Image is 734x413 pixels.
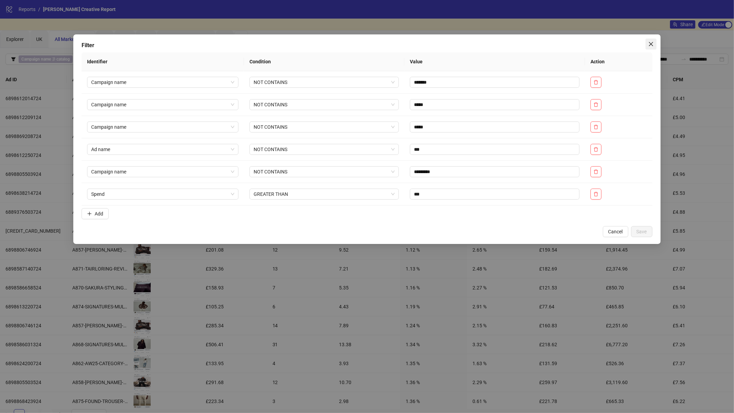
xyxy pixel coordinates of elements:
th: Value [404,52,585,71]
span: delete [594,192,598,197]
th: Condition [244,52,404,71]
span: NOT CONTAINS [254,77,395,87]
span: delete [594,102,598,107]
th: Identifier [82,52,244,71]
span: NOT CONTAINS [254,122,395,132]
th: Action [585,52,652,71]
button: Add [82,208,109,219]
span: Ad name [91,144,234,155]
div: Filter [82,41,652,50]
span: NOT CONTAINS [254,99,395,110]
span: Campaign name [91,77,234,87]
span: GREATER THAN [254,189,395,199]
span: delete [594,80,598,85]
button: Cancel [603,226,628,237]
span: close [648,41,654,47]
span: NOT CONTAINS [254,167,395,177]
span: delete [594,125,598,129]
span: delete [594,169,598,174]
span: Add [95,211,103,216]
button: Save [631,226,652,237]
span: Campaign name [91,122,234,132]
span: plus [87,211,92,216]
span: Campaign name [91,167,234,177]
span: delete [594,147,598,152]
span: Spend [91,189,234,199]
span: Cancel [608,229,623,234]
button: Close [646,39,657,50]
span: NOT CONTAINS [254,144,395,155]
span: Campaign name [91,99,234,110]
